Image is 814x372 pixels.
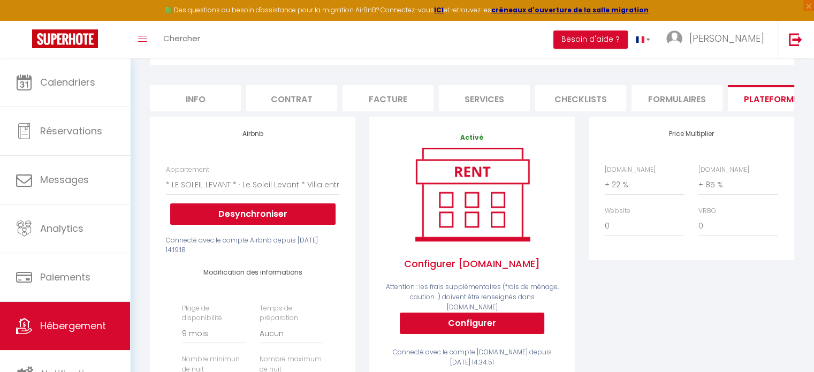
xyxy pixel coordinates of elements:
button: Desynchroniser [170,203,336,225]
a: ICI [434,5,444,14]
span: Configurer [DOMAIN_NAME] [385,246,559,282]
a: créneaux d'ouverture de la salle migration [491,5,649,14]
li: Checklists [535,85,626,111]
span: Calendriers [40,75,95,89]
img: rent.png [404,143,541,246]
span: Attention : les frais supplémentaires (frais de ménage, caution...) doivent être renseignés dans ... [386,282,559,312]
label: Website [605,206,630,216]
h4: Airbnb [166,130,339,138]
label: [DOMAIN_NAME] [605,165,656,175]
div: Connecté avec le compte Airbnb depuis [DATE] 14:19:18 [166,236,339,256]
button: Besoin d'aide ? [553,31,628,49]
img: logout [789,33,802,46]
li: Services [439,85,530,111]
button: Configurer [400,313,544,334]
a: Chercher [155,21,208,58]
img: Super Booking [32,29,98,48]
span: Hébergement [40,319,106,332]
a: ... [PERSON_NAME] [658,21,778,58]
label: [DOMAIN_NAME] [698,165,749,175]
li: Info [150,85,241,111]
li: Formulaires [632,85,722,111]
label: Appartement [166,165,209,175]
label: VRBO [698,206,716,216]
span: Paiements [40,270,90,284]
li: Facture [343,85,433,111]
img: ... [666,31,682,47]
p: Activé [385,133,559,143]
span: Analytics [40,222,83,235]
div: Connecté avec le compte [DOMAIN_NAME] depuis [DATE] 14:34:51 [385,347,559,368]
label: Temps de préparation [260,303,323,324]
label: Plage de disponibilité [182,303,246,324]
h4: Price Multiplier [605,130,778,138]
span: Réservations [40,124,102,138]
span: Messages [40,173,89,186]
li: Contrat [246,85,337,111]
span: [PERSON_NAME] [689,32,764,45]
button: Ouvrir le widget de chat LiveChat [9,4,41,36]
h4: Modification des informations [182,269,323,276]
span: Chercher [163,33,200,44]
